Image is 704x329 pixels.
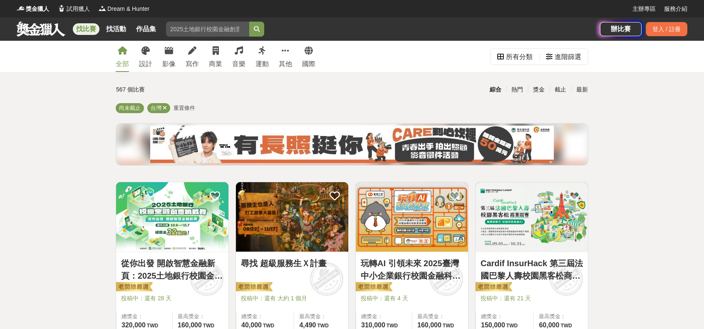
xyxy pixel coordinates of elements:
[481,257,583,282] a: Cardif InsurHack 第三屆法國巴黎人壽校園黑客松商業競賽
[241,312,289,321] span: 總獎金：
[150,126,554,163] img: f7c855b4-d01c-467d-b383-4c0caabe547d.jpg
[178,322,202,329] span: 160,000
[17,4,25,12] img: Logo
[57,5,90,13] a: Logo試用獵人
[550,82,571,97] div: 截止
[476,182,588,252] img: Cover Image
[664,5,687,13] a: 服務介紹
[255,41,269,72] a: 運動
[241,294,343,303] span: 投稿中：還有 大約 1 個月
[209,41,222,72] a: 商業
[632,5,656,13] a: 主辦專區
[186,59,199,69] div: 寫作
[506,82,528,97] div: 熱門
[485,82,506,97] div: 綜合
[302,41,315,72] a: 國際
[17,5,49,13] a: Logo獎金獵人
[555,49,581,65] div: 進階篩選
[361,294,463,303] span: 投稿中：還有 4 天
[302,59,315,69] div: 國際
[506,49,533,65] div: 所有分類
[417,312,463,321] span: 最高獎金：
[116,182,228,252] img: Cover Image
[474,282,512,293] img: 老闆娘嚴選
[417,322,441,329] span: 160,000
[356,182,468,252] img: Cover Image
[151,105,161,111] span: 台灣
[232,59,245,69] div: 音樂
[67,5,90,13] span: 試用獵人
[481,312,528,321] span: 總獎金：
[98,4,107,12] img: Logo
[209,59,222,69] div: 商業
[646,22,687,36] div: 登入 / 註冊
[121,294,223,303] span: 投稿中：還有 28 天
[116,82,273,97] div: 567 個比賽
[203,323,214,329] span: TWD
[119,105,141,111] span: 尚未截止
[133,23,159,35] a: 作品集
[121,257,223,282] a: 從你出發 開啟智慧金融新頁：2025土地銀行校園金融創意挑戰賽
[26,5,49,13] span: 獎金獵人
[539,312,583,321] span: 最高獎金：
[443,323,454,329] span: TWD
[232,41,245,72] a: 音樂
[279,41,292,72] a: 其他
[236,182,348,252] img: Cover Image
[571,82,593,97] div: 最新
[234,282,273,293] img: 老闆娘嚴選
[116,41,129,72] a: 全部
[279,59,292,69] div: 其他
[241,257,343,270] a: 尋找 超級服務生Ｘ計畫
[139,59,152,69] div: 設計
[528,82,550,97] div: 獎金
[116,59,129,69] div: 全部
[317,323,329,329] span: TWD
[506,323,518,329] span: TWD
[103,23,129,35] a: 找活動
[147,323,158,329] span: TWD
[299,322,316,329] span: 4,490
[174,105,195,111] span: 重置條件
[387,323,398,329] span: TWD
[299,312,343,321] span: 最高獎金：
[121,312,167,321] span: 總獎金：
[57,4,66,12] img: Logo
[107,5,149,13] span: Dream & Hunter
[481,322,505,329] span: 150,000
[162,59,176,69] div: 影像
[186,41,199,72] a: 寫作
[361,312,407,321] span: 總獎金：
[98,5,149,13] a: LogoDream & Hunter
[255,59,269,69] div: 運動
[600,22,642,36] a: 辦比賽
[481,294,583,303] span: 投稿中：還有 21 天
[166,22,249,37] input: 2025土地銀行校園金融創意挑戰賽：從你出發 開啟智慧金融新頁
[560,323,572,329] span: TWD
[539,322,559,329] span: 60,000
[361,322,385,329] span: 310,000
[73,23,99,35] a: 找比賽
[162,41,176,72] a: 影像
[114,282,153,293] img: 老闆娘嚴選
[241,322,262,329] span: 40,000
[354,282,392,293] img: 老闆娘嚴選
[178,312,223,321] span: 最高獎金：
[139,41,152,72] a: 設計
[263,323,274,329] span: TWD
[361,257,463,282] a: 玩轉AI 引領未來 2025臺灣中小企業銀行校園金融科技創意挑戰賽
[121,322,146,329] span: 320,000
